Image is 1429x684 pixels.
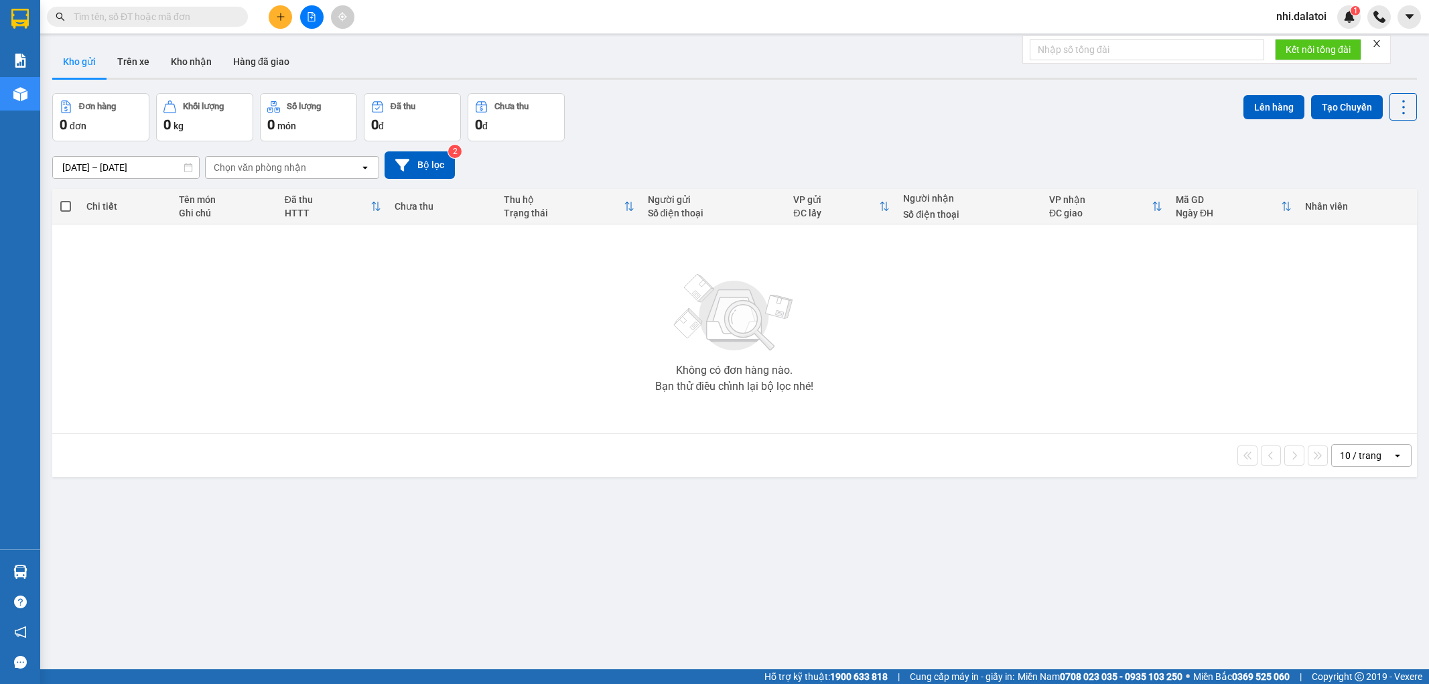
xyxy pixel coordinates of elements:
span: Miền Bắc [1193,669,1290,684]
strong: 0369 525 060 [1232,671,1290,682]
strong: 1900 633 818 [830,671,888,682]
div: Chọn văn phòng nhận [214,161,306,174]
button: Tạo Chuyến [1311,95,1383,119]
span: caret-down [1404,11,1416,23]
sup: 1 [1351,6,1360,15]
span: Hỗ trợ kỹ thuật: [764,669,888,684]
span: Miền Nam [1018,669,1182,684]
th: Toggle SortBy [1042,189,1169,224]
span: Kết nối tổng đài [1286,42,1351,57]
div: Chưa thu [494,102,529,111]
div: Trạng thái [504,208,623,218]
button: Kho nhận [160,46,222,78]
span: 0 [60,117,67,133]
div: Người nhận [903,193,1036,204]
button: plus [269,5,292,29]
span: copyright [1355,672,1364,681]
span: đ [482,121,488,131]
div: VP gửi [793,194,879,205]
span: món [277,121,296,131]
span: notification [14,626,27,638]
span: 0 [267,117,275,133]
span: question-circle [14,596,27,608]
button: Kho gửi [52,46,107,78]
svg: open [360,162,370,173]
div: Ghi chú [179,208,271,218]
div: Mã GD [1176,194,1281,205]
div: VP nhận [1049,194,1152,205]
button: Kết nối tổng đài [1275,39,1361,60]
span: plus [276,12,285,21]
img: warehouse-icon [13,565,27,579]
img: icon-new-feature [1343,11,1355,23]
img: phone-icon [1373,11,1385,23]
div: Chi tiết [86,201,166,212]
img: solution-icon [13,54,27,68]
span: search [56,12,65,21]
strong: 0708 023 035 - 0935 103 250 [1060,671,1182,682]
div: Ngày ĐH [1176,208,1281,218]
img: logo-vxr [11,9,29,29]
span: file-add [307,12,316,21]
span: đ [379,121,384,131]
span: message [14,656,27,669]
th: Toggle SortBy [278,189,388,224]
div: Đơn hàng [79,102,116,111]
button: Đơn hàng0đơn [52,93,149,141]
div: Bạn thử điều chỉnh lại bộ lọc nhé! [655,381,813,392]
img: warehouse-icon [13,87,27,101]
div: Chưa thu [395,201,491,212]
div: Khối lượng [183,102,224,111]
th: Toggle SortBy [787,189,896,224]
button: Hàng đã giao [222,46,300,78]
div: HTTT [285,208,370,218]
span: aim [338,12,347,21]
span: kg [174,121,184,131]
div: Số lượng [287,102,321,111]
input: Select a date range. [53,157,199,178]
button: Trên xe [107,46,160,78]
span: 0 [475,117,482,133]
th: Toggle SortBy [1169,189,1298,224]
button: file-add [300,5,324,29]
div: 10 / trang [1340,449,1381,462]
span: ⚪️ [1186,674,1190,679]
span: close [1372,39,1381,48]
span: nhi.dalatoi [1266,8,1337,25]
input: Tìm tên, số ĐT hoặc mã đơn [74,9,232,24]
div: Số điện thoại [648,208,780,218]
span: 1 [1353,6,1357,15]
svg: open [1392,450,1403,461]
button: caret-down [1398,5,1421,29]
button: Lên hàng [1243,95,1304,119]
button: Bộ lọc [385,151,455,179]
div: Số điện thoại [903,209,1036,220]
button: Chưa thu0đ [468,93,565,141]
span: | [898,669,900,684]
span: 0 [163,117,171,133]
button: Số lượng0món [260,93,357,141]
div: Tên món [179,194,271,205]
th: Toggle SortBy [497,189,640,224]
div: Người gửi [648,194,780,205]
span: 0 [371,117,379,133]
sup: 2 [448,145,462,158]
div: Không có đơn hàng nào. [676,365,793,376]
div: ĐC giao [1049,208,1152,218]
span: đơn [70,121,86,131]
div: Nhân viên [1305,201,1410,212]
div: Thu hộ [504,194,623,205]
img: svg+xml;base64,PHN2ZyBjbGFzcz0ibGlzdC1wbHVnX19zdmciIHhtbG5zPSJodHRwOi8vd3d3LnczLm9yZy8yMDAwL3N2Zy... [667,266,801,360]
span: | [1300,669,1302,684]
button: aim [331,5,354,29]
div: ĐC lấy [793,208,879,218]
div: Đã thu [285,194,370,205]
button: Đã thu0đ [364,93,461,141]
div: Đã thu [391,102,415,111]
button: Khối lượng0kg [156,93,253,141]
input: Nhập số tổng đài [1030,39,1264,60]
span: Cung cấp máy in - giấy in: [910,669,1014,684]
